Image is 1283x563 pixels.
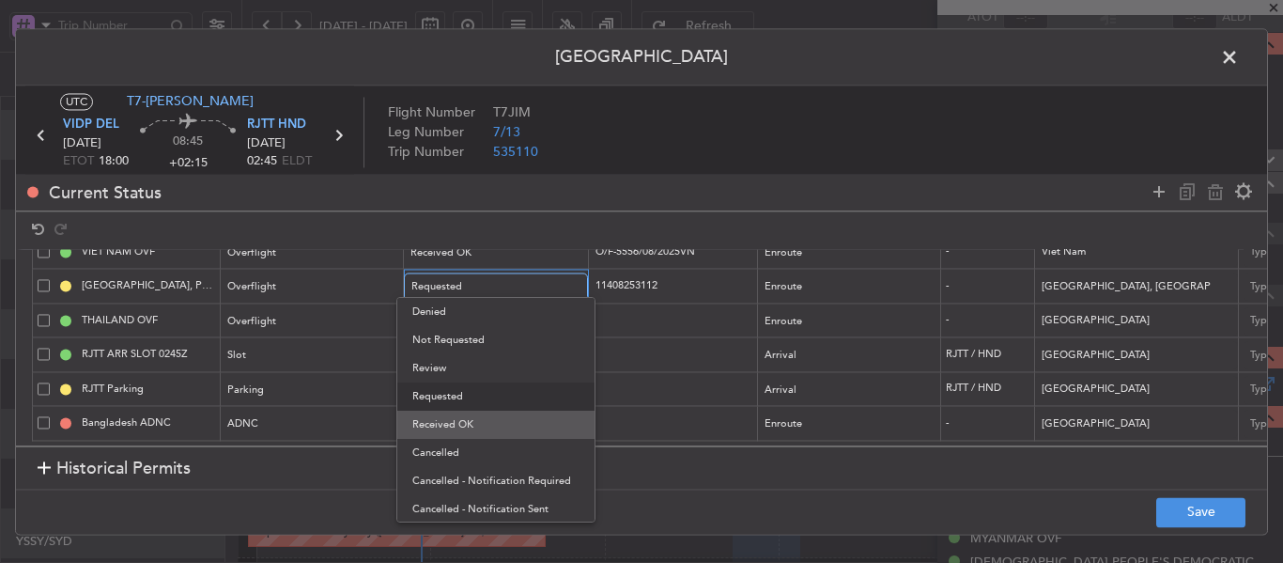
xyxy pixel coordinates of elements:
[412,439,580,467] span: Cancelled
[412,354,580,383] span: Review
[412,298,580,326] span: Denied
[412,383,580,411] span: Requested
[412,467,580,495] span: Cancelled - Notification Required
[412,495,580,524] span: Cancelled - Notification Sent
[412,326,580,354] span: Not Requested
[412,411,580,439] span: Received OK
